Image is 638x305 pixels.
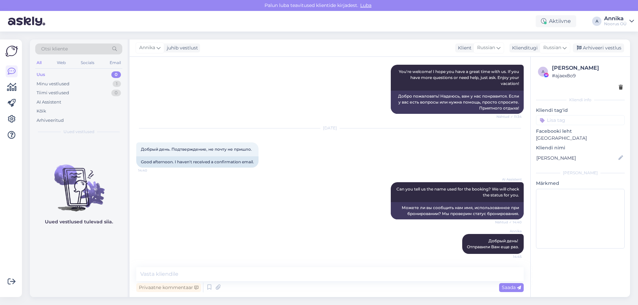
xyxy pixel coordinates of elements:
div: Web [55,58,67,67]
span: Uued vestlused [63,129,94,135]
div: AI Assistent [37,99,61,106]
div: Good afternoon. I haven't received a confirmation email. [136,156,259,168]
div: 0 [111,71,121,78]
div: [PERSON_NAME] [552,64,623,72]
span: Otsi kliente [41,45,68,52]
span: Добрый день! Отправили Вам еще раз. [467,238,519,249]
span: Luba [358,2,373,8]
div: Klient [455,44,472,51]
div: Можете ли вы сообщить нам имя, использованное при бронировании? Мы проверим статус бронирования. [391,202,524,219]
p: Märkmed [536,180,625,187]
div: Aktiivne [536,15,576,27]
div: Noorus OÜ [604,21,627,27]
div: [DATE] [136,125,524,131]
div: Email [108,58,122,67]
div: Arhiveeri vestlus [573,43,624,52]
img: No chats [30,153,128,212]
span: You're welcome! I hope you have a great time with us. If you have more questions or need help, ju... [399,69,520,86]
input: Lisa nimi [536,154,617,162]
p: Kliendi nimi [536,144,625,151]
p: Uued vestlused tulevad siia. [45,218,113,225]
div: Arhiveeritud [37,117,64,124]
span: Annika [139,44,155,51]
div: Klienditugi [509,44,538,51]
div: # ajaex8o9 [552,72,623,79]
span: Добрый день. Подтверждение, не почту не пришло. [141,147,252,152]
span: 14:40 [138,168,163,173]
span: AI Assistent [497,177,522,182]
span: Nähtud ✓ 11:34 [496,114,522,119]
div: 1 [113,81,121,87]
div: Kliendi info [536,97,625,103]
div: [PERSON_NAME] [536,170,625,176]
div: Privaatne kommentaar [136,283,201,292]
span: Saada [502,284,521,290]
input: Lisa tag [536,115,625,125]
span: a [542,69,545,74]
div: Uus [37,71,45,78]
div: Tiimi vestlused [37,90,69,96]
div: 0 [111,90,121,96]
div: juhib vestlust [164,44,198,51]
p: [GEOGRAPHIC_DATA] [536,135,625,142]
div: All [35,58,43,67]
div: A [592,17,601,26]
a: AnnikaNoorus OÜ [604,16,634,27]
div: Kõik [37,108,46,114]
span: Annika [497,229,522,234]
span: Nähtud ✓ 14:40 [495,220,522,225]
img: Askly Logo [5,45,18,57]
span: Russian [477,44,495,51]
span: Russian [543,44,561,51]
span: Can you tell us the name used for the booking? We will check the status for you. [396,187,520,197]
div: Annika [604,16,627,21]
div: Добро пожаловать! Надеюсь, вам у нас понравится. Если у вас есть вопросы или нужна помощь, просто... [391,91,524,114]
div: Socials [79,58,96,67]
div: Minu vestlused [37,81,69,87]
p: Kliendi tag'id [536,107,625,114]
p: Facebooki leht [536,128,625,135]
span: 14:45 [497,254,522,259]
